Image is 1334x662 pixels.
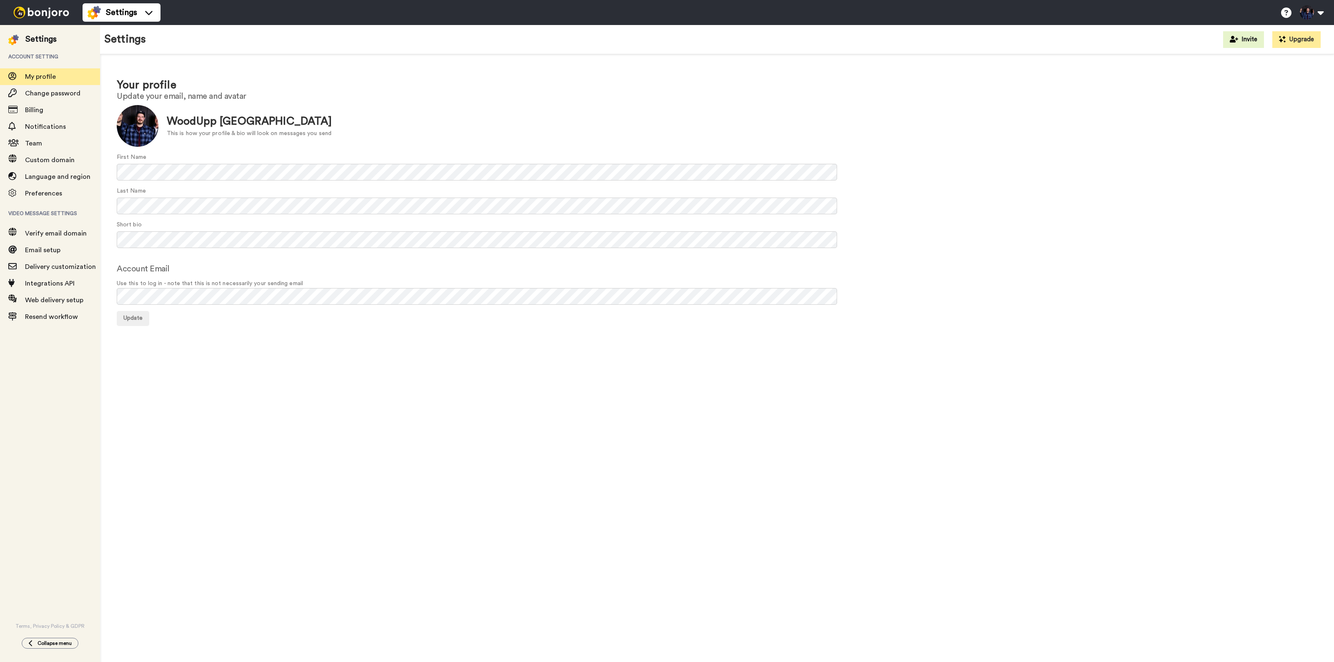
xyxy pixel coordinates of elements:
label: First Name [117,153,146,162]
span: Update [123,315,143,321]
span: Settings [106,7,137,18]
h2: Update your email, name and avatar [117,92,1317,101]
button: Collapse menu [22,638,78,649]
span: Change password [25,90,80,97]
span: Integrations API [25,280,75,287]
span: Billing [25,107,43,113]
span: Web delivery setup [25,297,83,303]
span: Notifications [25,123,66,130]
span: Delivery customization [25,263,96,270]
h1: Your profile [117,79,1317,91]
label: Last Name [117,187,146,196]
div: Settings [25,33,57,45]
span: Preferences [25,190,62,197]
span: Collapse menu [38,640,72,647]
span: Resend workflow [25,313,78,320]
span: Email setup [25,247,60,253]
img: settings-colored.svg [8,35,19,45]
div: WoodUpp [GEOGRAPHIC_DATA] [167,114,332,129]
button: Upgrade [1272,31,1321,48]
label: Short bio [117,221,142,229]
label: Account Email [117,263,170,275]
h1: Settings [104,33,146,45]
span: Language and region [25,173,90,180]
span: Verify email domain [25,230,87,237]
button: Update [117,311,149,326]
img: bj-logo-header-white.svg [10,7,73,18]
button: Invite [1223,31,1264,48]
span: Use this to log in - note that this is not necessarily your sending email [117,279,1317,288]
span: Custom domain [25,157,75,163]
span: My profile [25,73,56,80]
span: Team [25,140,42,147]
img: settings-colored.svg [88,6,101,19]
div: This is how your profile & bio will look on messages you send [167,129,332,138]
